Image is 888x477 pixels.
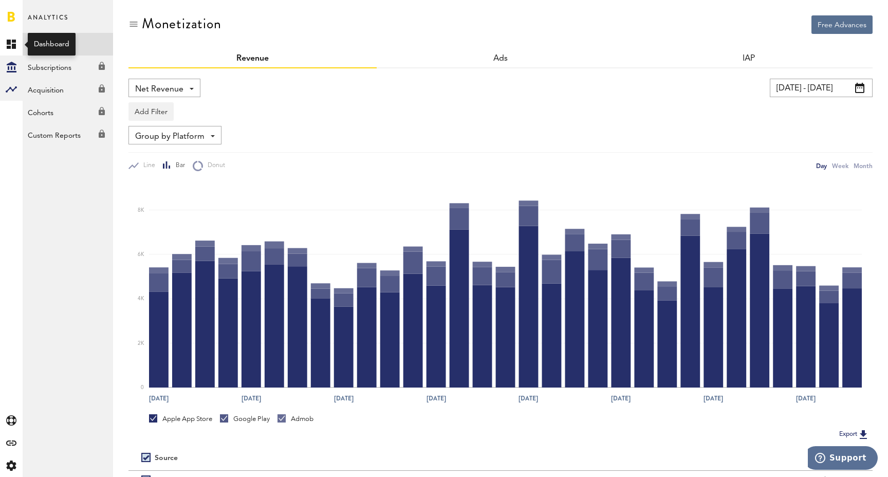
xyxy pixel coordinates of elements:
[142,15,221,32] div: Monetization
[811,15,873,34] button: Free Advances
[796,394,816,403] text: [DATE]
[34,39,69,49] div: Dashboard
[171,161,185,170] span: Bar
[23,56,113,78] a: Subscriptions
[135,128,205,145] span: Group by Platform
[743,54,755,63] a: IAP
[611,394,631,403] text: [DATE]
[128,102,174,121] button: Add Filter
[493,54,508,63] a: Ads
[808,446,878,472] iframe: Opens a widget where you can find more information
[704,394,723,403] text: [DATE]
[155,454,178,463] div: Source
[427,394,446,403] text: [DATE]
[138,208,144,213] text: 8K
[242,394,261,403] text: [DATE]
[138,252,144,257] text: 6K
[519,394,538,403] text: [DATE]
[513,454,860,463] div: Period total
[836,428,873,441] button: Export
[220,414,270,424] div: Google Play
[149,414,212,424] div: Apple App Store
[277,414,313,424] div: Admob
[236,54,269,63] a: Revenue
[149,394,169,403] text: [DATE]
[23,78,113,101] a: Acquisition
[23,101,113,123] a: Cohorts
[23,33,113,56] a: Monetization
[854,160,873,171] div: Month
[141,385,144,390] text: 0
[23,123,113,146] a: Custom Reports
[857,428,869,441] img: Export
[139,161,155,170] span: Line
[334,394,354,403] text: [DATE]
[135,81,183,98] span: Net Revenue
[203,161,225,170] span: Donut
[138,297,144,302] text: 4K
[816,160,827,171] div: Day
[28,11,68,33] span: Analytics
[832,160,848,171] div: Week
[138,341,144,346] text: 2K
